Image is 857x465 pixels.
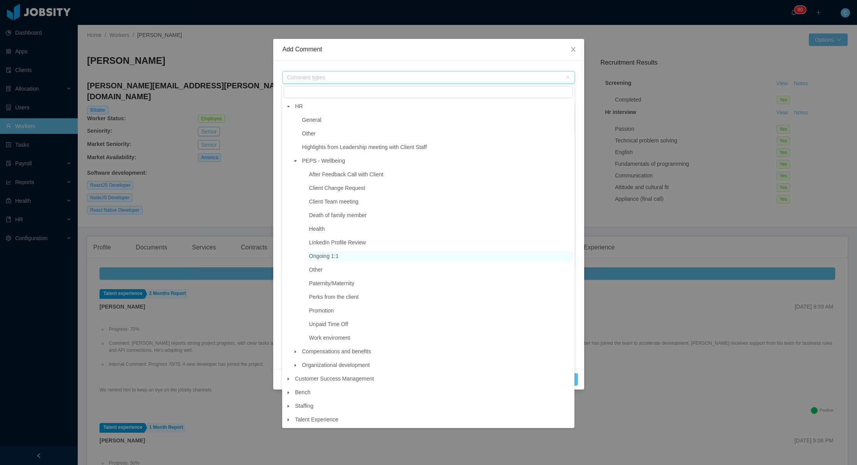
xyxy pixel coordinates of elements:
span: Other [302,130,316,137]
span: Bench [293,387,573,398]
span: Other [309,267,323,273]
i: icon: caret-down [293,159,297,163]
span: Perks from the client [309,294,359,300]
span: LinkedIn Profile Review [307,237,573,248]
span: HR [293,101,573,112]
span: Compensations and benefits [300,346,573,357]
div: Add Comment [283,45,575,54]
span: Customer Success Management [293,374,573,384]
i: icon: caret-down [286,404,290,408]
span: Unpaid Time Off [307,319,573,330]
span: PEPS - Wellbeing [300,156,573,166]
span: PEPS - Wellbeing [302,158,345,164]
span: After Feedback Call with Client [309,171,383,177]
span: Organizational development [302,362,370,368]
span: Client Team meeting [309,198,358,205]
i: icon: caret-down [286,105,290,109]
span: Perks from the client [307,292,573,302]
span: Death of family member [307,210,573,221]
i: icon: caret-down [286,391,290,395]
span: Compensations and benefits [302,348,371,354]
i: icon: caret-down [286,418,290,422]
i: icon: caret-down [293,350,297,354]
span: Client Team meeting [307,197,573,207]
span: Customer Success Management [295,376,374,382]
input: filter select [284,86,573,98]
span: Highlights from Leadership meeting with Client Staff [300,142,573,153]
span: General [300,115,573,125]
span: Talent Experience [293,414,573,425]
span: Comment types [287,74,562,81]
span: Ongoing 1:1 [309,253,339,259]
span: Health [307,224,573,234]
span: Death of family member [309,212,367,218]
span: Promotion [309,307,334,314]
span: Highlights from Leadership meeting with Client Staff [302,144,427,150]
i: icon: caret-down [293,363,297,367]
span: Other [300,128,573,139]
i: icon: caret-down [286,377,290,381]
span: After Feedback Call with Client [307,169,573,180]
span: General [302,117,321,123]
span: Paternity/Maternity [309,280,354,286]
span: HR [295,103,303,109]
span: Talent Experience [295,416,338,423]
span: Promotion [307,305,573,316]
span: Client Change Request [309,185,365,191]
span: Bench [295,389,311,395]
span: Ongoing 1:1 [307,251,573,261]
span: Organizational development [300,360,573,370]
span: Client Change Request [307,183,573,193]
span: Unpaid Time Off [309,321,348,327]
span: LinkedIn Profile Review [309,239,366,246]
span: Other [307,265,573,275]
i: icon: close [570,46,576,53]
span: Work enviroment [309,335,350,341]
span: Work enviroment [307,333,573,343]
span: Staffing [293,401,573,411]
span: Paternity/Maternity [307,278,573,289]
span: Staffing [295,403,313,409]
i: icon: down [566,75,570,81]
button: Close [562,39,584,61]
span: Health [309,226,325,232]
